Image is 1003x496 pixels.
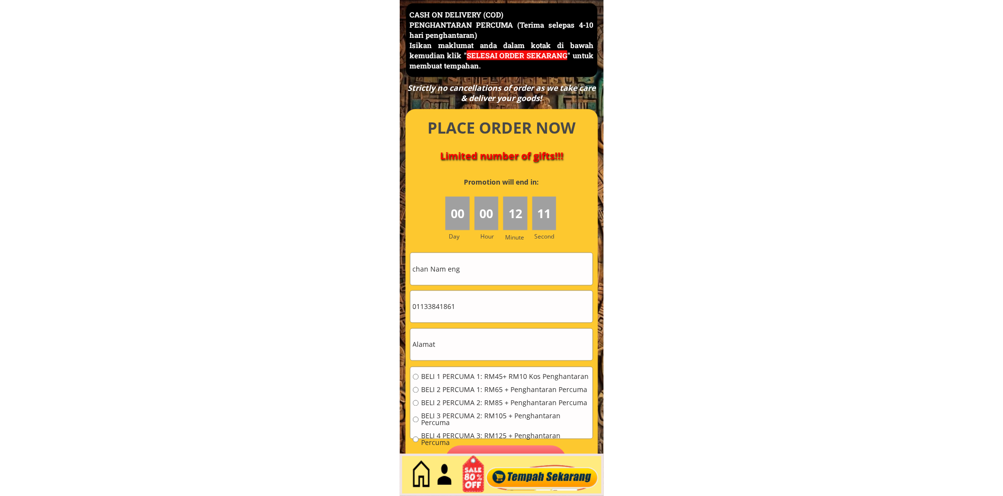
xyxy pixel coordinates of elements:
[505,233,527,242] h3: Minute
[421,400,590,407] span: BELI 2 PERCUMA 2: RM85 + Penghantaran Percuma
[409,10,594,71] h3: CASH ON DELIVERY (COD) PENGHANTARAN PERCUMA (Terima selepas 4-10 hari penghantaran) Isikan maklum...
[417,150,587,162] h4: Limited number of gifts!!!
[421,374,590,380] span: BELI 1 PERCUMA 1: RM45+ RM10 Kos Penghantaran
[404,83,598,103] div: Strictly no cancellations of order as we take care & deliver your goods!
[480,232,501,241] h3: Hour
[421,433,590,446] span: BELI 4 PERCUMA 3: RM125 + Penghantaran Percuma
[410,329,593,360] input: Alamat
[449,232,473,241] h3: Day
[421,413,590,427] span: BELI 3 PERCUMA 2: RM105 + Penghantaran Percuma
[535,232,559,241] h3: Second
[446,177,556,188] h3: Promotion will end in:
[421,387,590,393] span: BELI 2 PERCUMA 1: RM65 + Penghantaran Percuma
[445,445,567,478] p: Pesan sekarang
[410,291,593,323] input: Telefon
[410,253,593,285] input: Nama
[417,117,587,139] h4: PLACE ORDER NOW
[467,51,567,60] span: SELESAI ORDER SEKARANG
